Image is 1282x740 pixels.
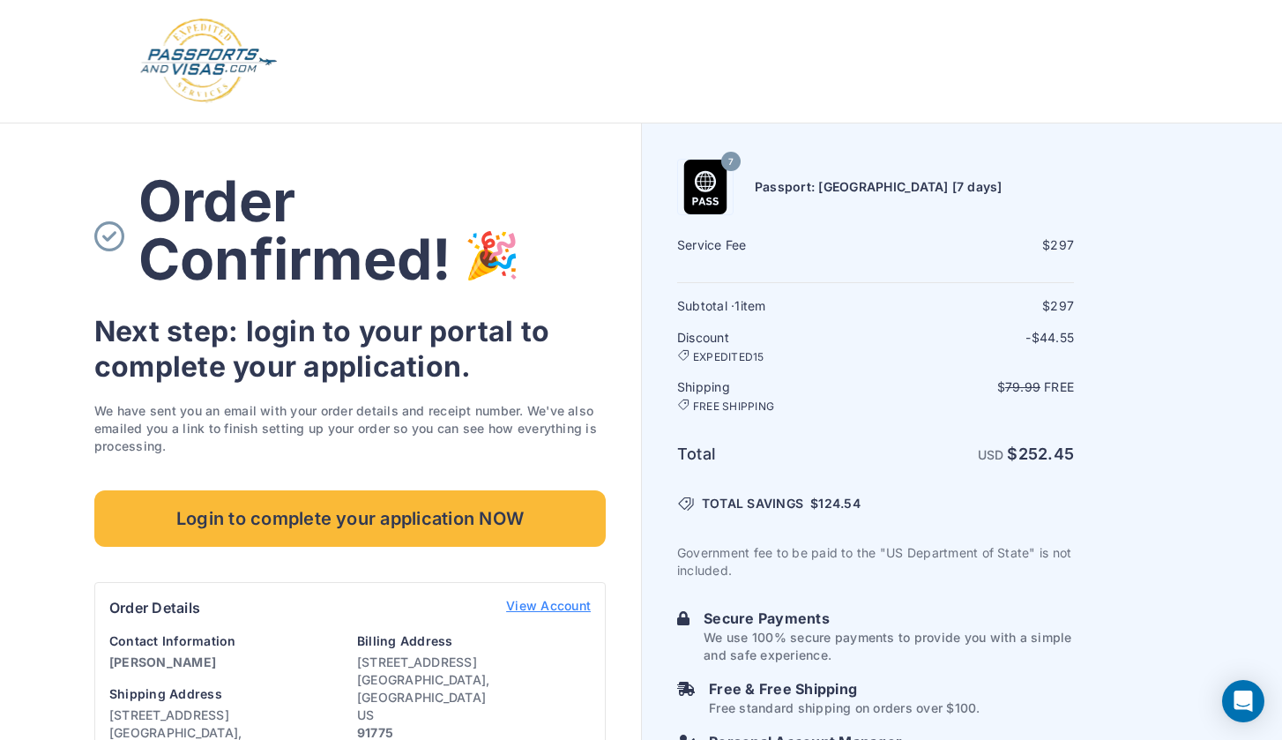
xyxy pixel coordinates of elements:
h6: Free & Free Shipping [709,678,980,699]
strong: [PERSON_NAME] [109,654,216,669]
strong: 91775 [357,725,393,740]
strong: $ [1007,445,1074,463]
a: View Account [506,597,591,618]
h6: Order Details [109,597,200,618]
img: Passport: New Passport [7 days] [678,160,733,214]
span: 44.55 [1040,330,1074,345]
h6: Passport: [GEOGRAPHIC_DATA] [7 days] [755,178,1002,196]
span: 297 [1050,298,1074,313]
h6: Total [677,442,874,467]
span: 252.45 [1018,445,1074,463]
h6: Service Fee [677,236,874,254]
div: Open Intercom Messenger [1222,680,1264,722]
h6: Shipping [677,378,874,414]
span: FREE SHIPPING [693,400,774,414]
span: 1 [734,298,740,313]
span: Order Confirmed! [138,167,451,293]
span: 79.99 [1005,379,1040,394]
img: Logo [138,18,279,105]
a: Login to complete your application NOW [94,490,606,547]
span: TOTAL SAVINGS [702,495,803,512]
p: We use 100% secure payments to provide you with a simple and safe experience. [704,629,1074,664]
div: $ [877,297,1074,315]
p: We have sent you an email with your order details and receipt number. We've also emailed you a li... [94,402,606,455]
span: 7 [728,151,734,174]
span: expedited15 [693,350,764,364]
span: 297 [1050,237,1074,252]
p: Free standard shipping on orders over $100. [709,699,980,717]
h6: Contact Information [109,632,343,650]
h6: Shipping Address [109,685,343,703]
h6: Secure Payments [704,608,1074,629]
span: Free [1044,379,1074,394]
p: Government fee to be paid to the "US Department of State" is not included. [677,544,1074,579]
p: -$ [877,329,1074,347]
div: $ [877,236,1074,254]
span: $ [810,495,861,512]
h6: Subtotal · item [677,297,874,315]
span: USD [978,447,1004,462]
h6: Billing Address [357,632,591,650]
h6: Discount [677,329,874,364]
img: order-complete-party.svg [466,229,518,300]
span: 124.54 [818,496,860,511]
h3: Next step: login to your portal to complete your application. [94,314,606,385]
p: $ [877,378,1074,396]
